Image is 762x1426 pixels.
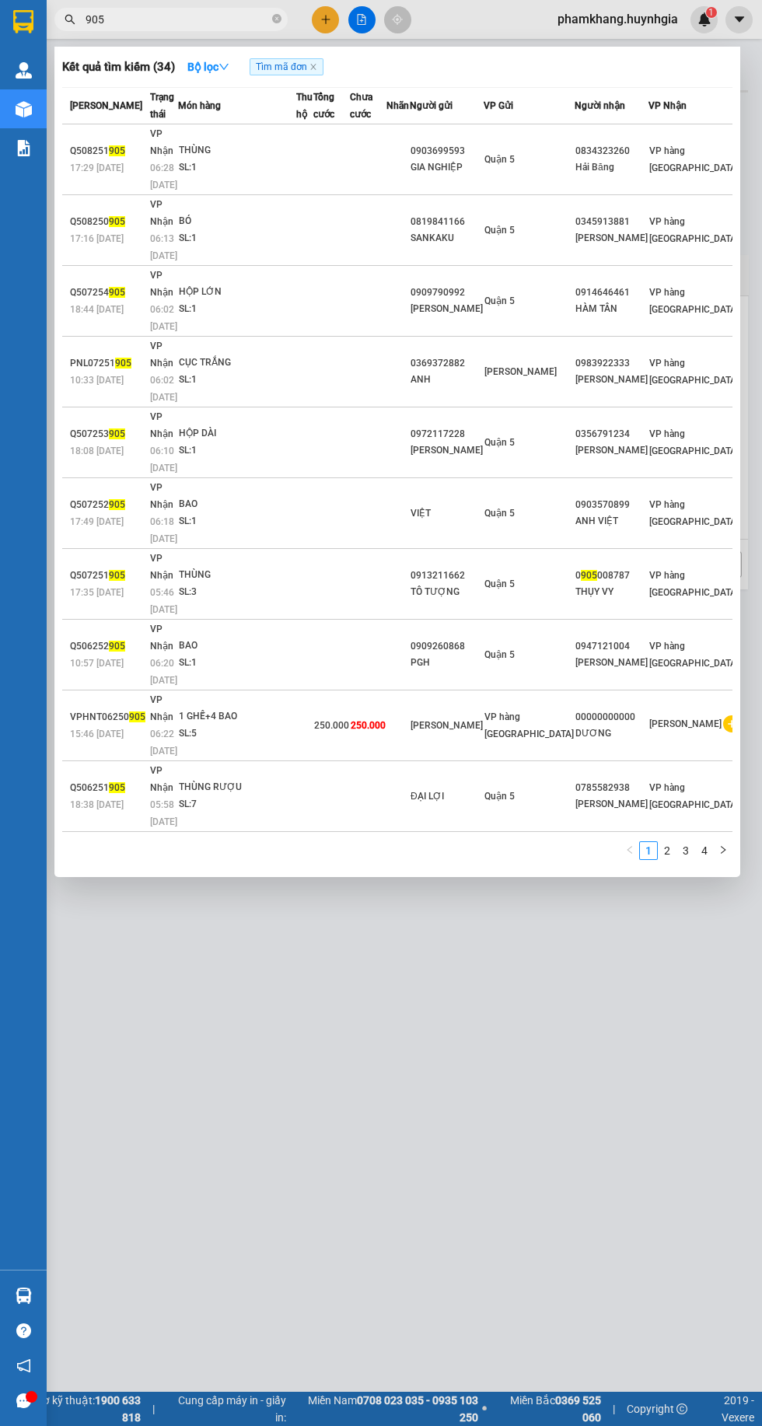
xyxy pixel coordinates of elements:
span: 06:13 [DATE] [150,233,177,261]
span: close-circle [272,14,281,23]
div: [PERSON_NAME] [575,442,648,459]
div: SL: 1 [179,301,295,318]
button: right [714,841,732,860]
span: 905 [109,287,125,298]
a: 3 [677,842,694,859]
span: Thu hộ [296,92,313,120]
button: Bộ lọcdown [175,54,242,79]
span: 905 [129,711,145,722]
div: 0909790992 [411,285,483,301]
div: Q508251 [70,143,145,159]
div: 0914646461 [575,285,648,301]
span: VP Nhận [150,341,173,369]
div: 0947121004 [575,638,648,655]
div: THỤY VY [575,584,648,600]
span: VP hàng [GEOGRAPHIC_DATA] [484,711,574,739]
div: Q507254 [70,285,145,301]
span: VP Nhận [150,199,173,227]
img: logo-vxr [13,10,33,33]
div: 0819841166 [411,214,483,230]
div: HỘP DÀI [179,425,295,442]
span: 05:58 [DATE] [150,799,177,827]
div: SL: 7 [179,796,295,813]
span: Tìm mã đơn [250,58,323,75]
div: 0356791234 [575,426,648,442]
span: 905 [109,499,125,510]
div: THÙNG [179,567,295,584]
span: 18:38 [DATE] [70,799,124,810]
span: 06:10 [DATE] [150,446,177,474]
div: 0345913881 [575,214,648,230]
span: Người gửi [410,100,453,111]
span: VP Nhận [150,624,173,652]
span: VP Nhận [150,694,173,722]
span: close-circle [272,12,281,27]
img: warehouse-icon [16,101,32,117]
div: Q506252 [70,638,145,655]
h3: Kết quả tìm kiếm ( 34 ) [62,59,175,75]
div: 1 GHẾ+4 BAO [179,708,295,725]
li: Next Page [714,841,732,860]
span: 06:22 [DATE] [150,729,177,757]
span: notification [16,1358,31,1373]
div: THÙNG RƯỢU [179,779,295,796]
img: warehouse-icon [16,1288,32,1304]
div: Q508250 [70,214,145,230]
span: Quận 5 [484,649,515,660]
div: 0903699593 [411,143,483,159]
div: [PERSON_NAME] [411,301,483,317]
div: SL: 1 [179,442,295,460]
span: VP hàng [GEOGRAPHIC_DATA] [649,358,739,386]
span: right [718,845,728,855]
div: 0369372882 [411,355,483,372]
span: search [65,14,75,25]
span: 17:49 [DATE] [70,516,124,527]
span: [PERSON_NAME] [649,718,722,729]
span: [PERSON_NAME] [70,100,142,111]
div: SL: 1 [179,372,295,389]
span: VP hàng [GEOGRAPHIC_DATA] [649,570,739,598]
div: BÓ [179,213,295,230]
div: GIA NGHIỆP [411,159,483,176]
div: Q507253 [70,426,145,442]
img: warehouse-icon [16,62,32,79]
span: 250.000 [314,720,349,731]
span: plus-circle [723,715,740,732]
div: SL: 5 [179,725,295,743]
div: 0903570899 [575,497,648,513]
span: VP Nhận [150,553,173,581]
div: VIỆT [411,505,483,522]
div: HỘP LỚN [179,284,295,301]
span: VP Nhận [150,482,173,510]
li: 4 [695,841,714,860]
span: VP Gửi [484,100,513,111]
a: 4 [696,842,713,859]
div: [PERSON_NAME] [411,718,483,734]
div: THÙNG [179,142,295,159]
div: SL: 1 [179,159,295,177]
span: VP hàng [GEOGRAPHIC_DATA] [649,287,739,315]
span: 18:08 [DATE] [70,446,124,456]
span: 05:46 [DATE] [150,587,177,615]
span: down [218,61,229,72]
span: Quận 5 [484,225,515,236]
button: left [620,841,639,860]
div: ANH [411,372,483,388]
span: Quận 5 [484,578,515,589]
span: [PERSON_NAME] [484,366,557,377]
span: VP Nhận [150,270,173,298]
div: 0 008787 [575,568,648,584]
div: SL: 1 [179,655,295,672]
span: Chưa cước [350,92,372,120]
span: Quận 5 [484,437,515,448]
span: Nhãn [386,100,409,111]
span: question-circle [16,1323,31,1338]
div: PGH [411,655,483,671]
span: 905 [109,145,125,156]
span: 17:35 [DATE] [70,587,124,598]
span: 06:28 [DATE] [150,163,177,190]
span: Tổng cước [313,92,334,120]
input: Tìm tên, số ĐT hoặc mã đơn [86,11,269,28]
span: 905 [109,428,125,439]
div: 0785582938 [575,780,648,796]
